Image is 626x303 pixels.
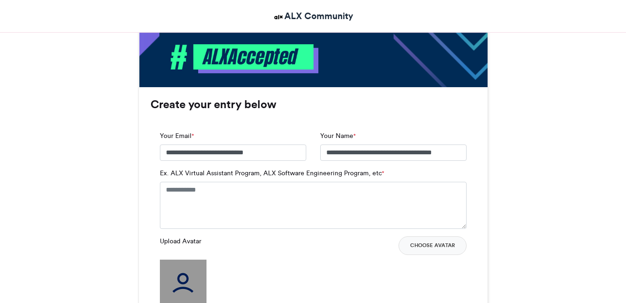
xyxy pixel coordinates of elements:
[273,11,284,23] img: ALX Community
[160,236,201,246] label: Upload Avatar
[320,131,356,141] label: Your Name
[273,9,353,23] a: ALX Community
[160,131,194,141] label: Your Email
[160,168,384,178] label: Ex. ALX Virtual Assistant Program, ALX Software Engineering Program, etc
[151,99,476,110] h3: Create your entry below
[399,236,467,255] button: Choose Avatar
